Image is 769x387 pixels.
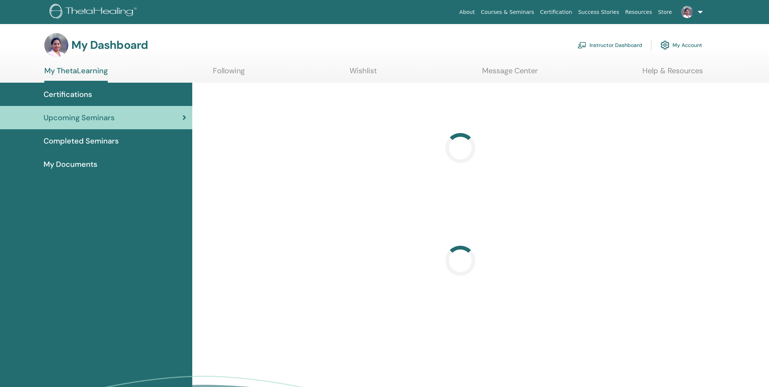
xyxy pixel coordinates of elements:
[660,37,702,53] a: My Account
[575,5,622,19] a: Success Stories
[44,135,119,147] span: Completed Seminars
[660,39,669,51] img: cog.svg
[478,5,537,19] a: Courses & Seminars
[44,66,108,83] a: My ThetaLearning
[681,6,693,18] img: default.jpg
[44,159,97,170] span: My Documents
[71,38,148,52] h3: My Dashboard
[655,5,675,19] a: Store
[350,66,377,81] a: Wishlist
[578,37,642,53] a: Instructor Dashboard
[44,89,92,100] span: Certifications
[44,112,115,123] span: Upcoming Seminars
[537,5,575,19] a: Certification
[456,5,478,19] a: About
[50,4,139,21] img: logo.png
[482,66,538,81] a: Message Center
[44,33,68,57] img: default.jpg
[213,66,245,81] a: Following
[622,5,655,19] a: Resources
[642,66,703,81] a: Help & Resources
[578,42,587,48] img: chalkboard-teacher.svg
